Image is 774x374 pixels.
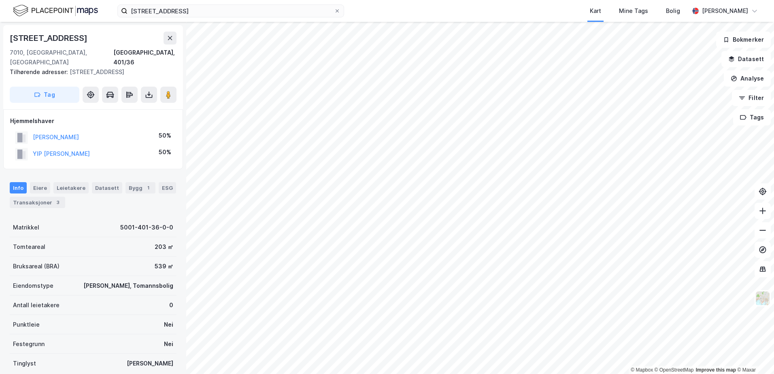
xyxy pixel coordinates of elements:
[164,339,173,349] div: Nei
[734,335,774,374] iframe: Chat Widget
[10,48,113,67] div: 7010, [GEOGRAPHIC_DATA], [GEOGRAPHIC_DATA]
[655,367,694,373] a: OpenStreetMap
[169,300,173,310] div: 0
[120,223,173,232] div: 5001-401-36-0-0
[10,116,176,126] div: Hjemmelshaver
[721,51,771,67] button: Datasett
[128,5,334,17] input: Søk på adresse, matrikkel, gårdeiere, leietakere eller personer
[733,109,771,125] button: Tags
[10,87,79,103] button: Tag
[159,131,171,140] div: 50%
[755,291,770,306] img: Z
[734,335,774,374] div: Kontrollprogram for chat
[155,242,173,252] div: 203 ㎡
[83,281,173,291] div: [PERSON_NAME], Tomannsbolig
[30,182,50,193] div: Eiere
[144,184,152,192] div: 1
[13,4,98,18] img: logo.f888ab2527a4732fd821a326f86c7f29.svg
[13,242,45,252] div: Tomteareal
[702,6,748,16] div: [PERSON_NAME]
[13,281,53,291] div: Eiendomstype
[125,182,155,193] div: Bygg
[10,197,65,208] div: Transaksjoner
[13,320,40,329] div: Punktleie
[716,32,771,48] button: Bokmerker
[155,261,173,271] div: 539 ㎡
[696,367,736,373] a: Improve this map
[54,198,62,206] div: 3
[10,68,70,75] span: Tilhørende adresser:
[13,223,39,232] div: Matrikkel
[92,182,122,193] div: Datasett
[13,339,45,349] div: Festegrunn
[10,182,27,193] div: Info
[53,182,89,193] div: Leietakere
[724,70,771,87] button: Analyse
[619,6,648,16] div: Mine Tags
[113,48,176,67] div: [GEOGRAPHIC_DATA], 401/36
[159,147,171,157] div: 50%
[590,6,601,16] div: Kart
[10,67,170,77] div: [STREET_ADDRESS]
[732,90,771,106] button: Filter
[159,182,176,193] div: ESG
[10,32,89,45] div: [STREET_ADDRESS]
[164,320,173,329] div: Nei
[13,261,60,271] div: Bruksareal (BRA)
[13,300,60,310] div: Antall leietakere
[13,359,36,368] div: Tinglyst
[631,367,653,373] a: Mapbox
[127,359,173,368] div: [PERSON_NAME]
[666,6,680,16] div: Bolig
